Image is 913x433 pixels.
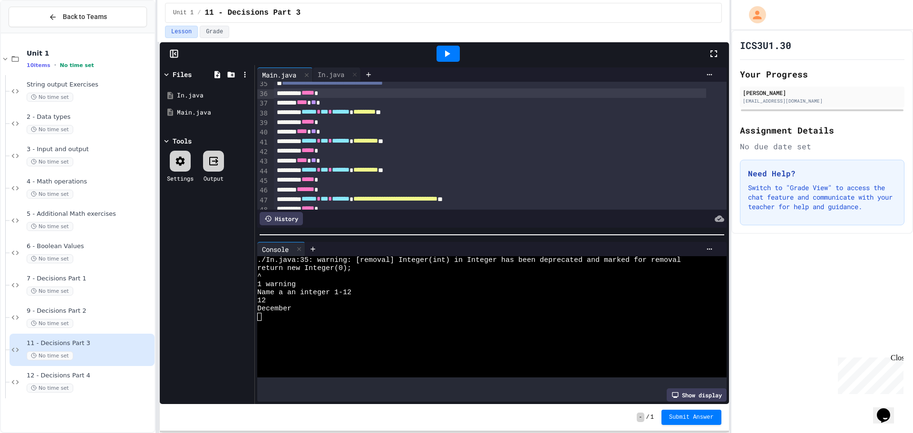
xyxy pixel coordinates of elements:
div: Settings [167,174,194,183]
span: Back to Teams [63,12,107,22]
span: return new Integer(0); [257,264,351,272]
div: Output [204,174,223,183]
span: 9 - Decisions Part 2 [27,307,153,315]
div: [EMAIL_ADDRESS][DOMAIN_NAME] [743,97,902,105]
div: No due date set [740,141,904,152]
button: Grade [200,26,229,38]
span: No time set [60,62,94,68]
span: 11 - Decisions Part 3 [27,339,153,347]
span: / [646,414,650,421]
div: 39 [257,118,269,128]
span: ./In.java:35: warning: [removal] Integer(int) in Integer has been deprecated and marked for removal [257,256,681,264]
span: 6 - Boolean Values [27,242,153,250]
div: 41 [257,138,269,147]
span: No time set [27,190,73,199]
div: 46 [257,186,269,195]
span: String output Exercises [27,81,153,89]
span: December [257,305,291,313]
div: Chat with us now!Close [4,4,66,60]
div: Show display [667,388,727,402]
span: No time set [27,222,73,231]
div: 38 [257,109,269,118]
div: My Account [739,4,768,26]
span: / [197,9,201,17]
span: No time set [27,254,73,263]
button: Submit Answer [661,410,721,425]
div: Tools [173,136,192,146]
div: Main.java [257,67,313,82]
div: 43 [257,157,269,166]
span: No time set [27,93,73,102]
span: • [54,61,56,69]
div: In.java [313,67,361,82]
span: 1 [651,414,654,421]
span: 2 - Data types [27,113,153,121]
span: ^ [257,272,262,280]
span: 10 items [27,62,50,68]
div: Console [257,244,293,254]
button: Back to Teams [9,7,147,27]
div: In.java [177,91,251,100]
span: Unit 1 [173,9,194,17]
span: 7 - Decisions Part 1 [27,275,153,283]
span: Submit Answer [669,414,714,421]
span: No time set [27,157,73,166]
span: 3 - Input and output [27,145,153,154]
div: 40 [257,128,269,137]
iframe: chat widget [834,354,903,394]
div: 35 [257,79,269,89]
span: 5 - Additional Math exercises [27,210,153,218]
span: - [637,413,644,422]
span: Unit 1 [27,49,153,58]
p: Switch to "Grade View" to access the chat feature and communicate with your teacher for help and ... [748,183,896,212]
div: In.java [313,69,349,79]
span: 1 warning [257,280,296,289]
div: Files [173,69,192,79]
button: Lesson [165,26,198,38]
div: [PERSON_NAME] [743,88,902,97]
div: 42 [257,147,269,157]
span: No time set [27,287,73,296]
span: No time set [27,125,73,134]
span: 11 - Decisions Part 3 [204,7,301,19]
div: Main.java [257,70,301,80]
div: 36 [257,89,269,99]
h2: Your Progress [740,67,904,81]
div: Main.java [177,108,251,117]
div: 48 [257,205,269,215]
iframe: chat widget [873,395,903,423]
span: 12 [257,297,266,305]
div: 37 [257,99,269,108]
span: 12 - Decisions Part 4 [27,372,153,380]
h1: ICS3U1.30 [740,38,791,52]
div: 47 [257,196,269,205]
h3: Need Help? [748,168,896,179]
span: No time set [27,351,73,360]
span: Name a an integer 1-12 [257,289,351,297]
div: History [260,212,303,225]
span: No time set [27,319,73,328]
div: Console [257,242,305,256]
span: 4 - Math operations [27,178,153,186]
span: No time set [27,384,73,393]
h2: Assignment Details [740,124,904,137]
div: 44 [257,167,269,176]
div: 45 [257,176,269,186]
